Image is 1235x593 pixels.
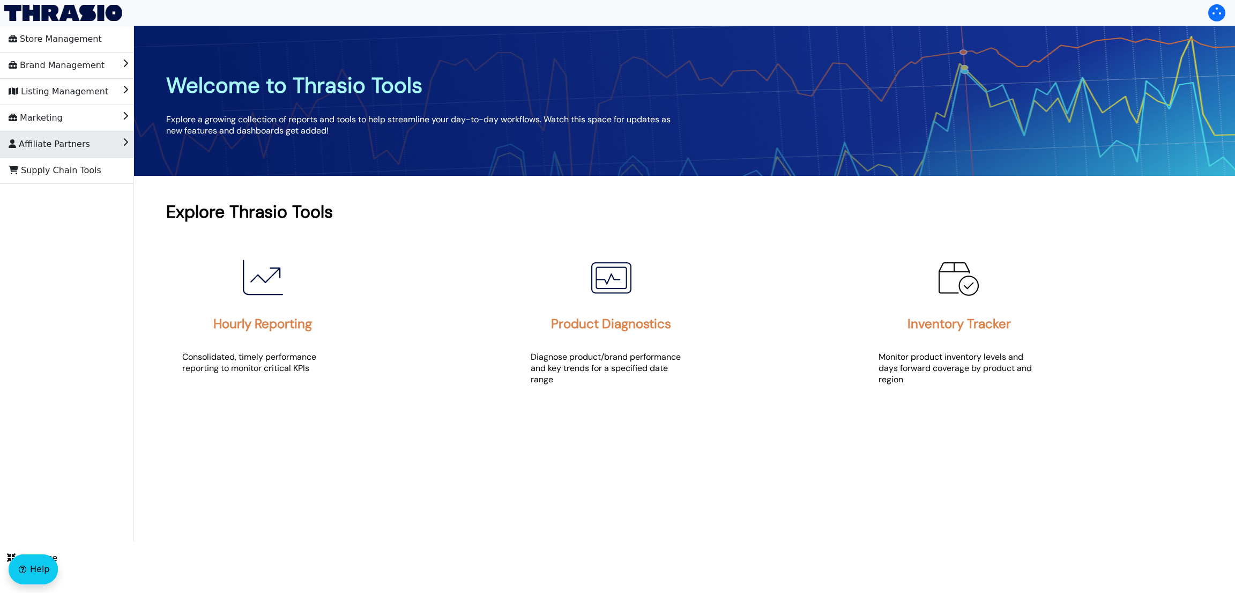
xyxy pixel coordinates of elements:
[236,251,289,305] img: Hourly Reporting Icon
[30,563,49,576] span: Help
[9,83,108,100] span: Listing Management
[166,71,685,99] h1: Welcome to Thrasio Tools
[182,351,343,374] p: Consolidated, timely performance reporting to monitor critical KPIs
[9,162,101,179] span: Supply Chain Tools
[907,315,1011,332] h2: Inventory Tracker
[9,31,102,48] span: Store Management
[551,315,671,332] h2: Product Diagnostics
[166,201,1203,223] h1: Explore Thrasio Tools
[166,114,685,136] p: Explore a growing collection of reports and tools to help streamline your day-to-day workflows. W...
[879,351,1039,385] p: Monitor product inventory levels and days forward coverage by product and region
[9,109,63,127] span: Marketing
[7,552,57,565] span: Collapse
[9,57,105,74] span: Brand Management
[4,5,122,21] img: Thrasio Logo
[9,136,90,153] span: Affiliate Partners
[932,251,986,305] img: Inventory Tracker Icon
[515,235,860,410] a: Product Diagnostics IconProduct DiagnosticsDiagnose product/brand performance and key trends for ...
[213,315,312,332] h2: Hourly Reporting
[862,235,1208,410] a: Inventory Tracker IconInventory TrackerMonitor product inventory levels and days forward coverage...
[9,554,58,584] button: Help floatingactionbutton
[531,351,691,385] p: Diagnose product/brand performance and key trends for a specified date range
[166,235,512,398] a: Hourly Reporting IconHourly ReportingConsolidated, timely performance reporting to monitor critic...
[584,251,638,305] img: Product Diagnostics Icon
